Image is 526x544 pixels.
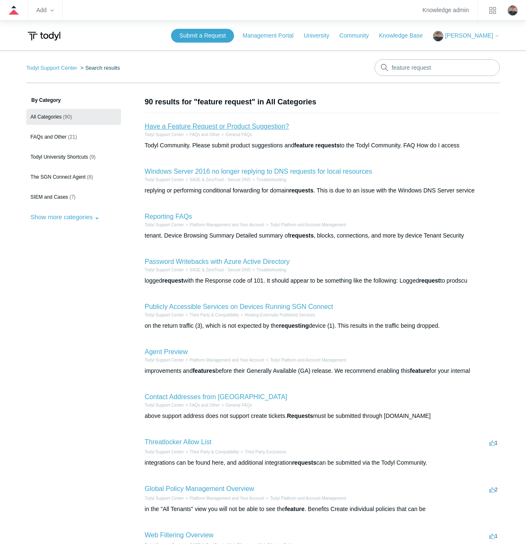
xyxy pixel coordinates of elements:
a: SIEM and Cases (7) [26,189,121,205]
span: (90) [63,114,72,120]
em: request [162,277,184,284]
li: Todyl Platform and Account Management [264,222,346,228]
li: Troubleshooting [251,177,286,183]
li: Third Party & Compatibility [184,312,239,318]
a: SASE & ZeroTrust - Secure DNS [190,177,251,182]
a: Platform Management and Your Account [190,496,264,501]
li: Todyl Platform and Account Management [264,357,346,363]
li: Todyl Support Center [145,402,184,408]
li: Search results [79,65,120,71]
a: Todyl Support Center [26,65,77,71]
a: Knowledge Base [379,31,431,40]
em: requests [292,459,316,466]
li: SASE & ZeroTrust - Secure DNS [184,177,251,183]
a: Community [340,31,378,40]
a: Submit a Request [171,29,234,43]
a: All Categories (90) [26,109,121,125]
input: Search [375,59,500,76]
li: Third Party Exclusions [239,449,286,455]
li: Todyl Support Center [145,495,184,501]
a: FAQs and Other (21) [26,129,121,145]
a: University [304,31,337,40]
a: Reporting FAQs [145,213,192,220]
span: 1 [489,533,498,539]
img: user avatar [508,5,518,15]
div: on the return traffic (3), which is not expected by the device (1). This results in the traffic b... [145,321,500,330]
a: Todyl Platform and Account Management [270,358,346,362]
em: requests [289,232,314,239]
li: Todyl Support Center [145,449,184,455]
span: The SGN Connect Agent [30,174,86,180]
a: Third Party & Compatibility [190,313,239,317]
em: feature requests [294,142,340,149]
h1: 90 results for "feature request" in All Categories [145,96,500,108]
a: The SGN Connect Agent (8) [26,169,121,185]
em: request [419,277,440,284]
li: Todyl Platform and Account Management [264,495,346,501]
span: 2 [489,486,498,493]
a: Todyl Support Center [145,358,184,362]
span: FAQs and Other [30,134,67,140]
a: Platform Management and Your Account [190,358,264,362]
a: Publicly Accessible Services on Devices Running SGN Connect [145,303,333,310]
li: Third Party & Compatibility [184,449,239,455]
a: Todyl Platform and Account Management [270,223,346,227]
a: Todyl Support Center [145,450,184,454]
div: tenant. Device Browsing Summary Detailed summary of , blocks, connections, and more by device Ten... [145,231,500,240]
em: features [193,367,215,374]
em: requests [289,187,313,194]
a: General FAQs [226,403,252,407]
a: Todyl Support Center [145,313,184,317]
li: Todyl Support Center [145,312,184,318]
span: 1 [489,440,498,446]
li: Todyl Support Center [145,267,184,273]
a: FAQs and Other [190,132,220,137]
span: (21) [68,134,77,140]
a: Platform Management and Your Account [190,223,264,227]
button: [PERSON_NAME] [433,31,500,41]
a: Global Policy Management Overview [145,485,254,492]
li: Todyl Support Center [145,357,184,363]
li: Platform Management and Your Account [184,222,264,228]
a: Troubleshooting [257,268,286,272]
li: General FAQs [220,402,252,408]
li: FAQs and Other [184,132,220,138]
span: (9) [89,154,96,160]
a: Todyl Support Center [145,177,184,182]
a: Troubleshooting [257,177,286,182]
div: integrations can be found here, and additional integration can be submitted via the Todyl Community. [145,458,500,467]
img: Todyl Support Center Help Center home page [26,28,62,44]
span: All Categories [30,114,62,120]
div: Todyl Community. Please submit product suggestions and to the Todyl Community. FAQ How do I access [145,141,500,150]
a: Todyl Support Center [145,496,184,501]
em: Requests [287,412,313,419]
em: requesting [279,322,309,329]
li: General FAQs [220,132,252,138]
a: Password Writebacks with Azure Active Directory [145,258,289,265]
a: SASE & ZeroTrust - Secure DNS [190,268,251,272]
a: Third Party & Compatibility [190,450,239,454]
a: Todyl Platform and Account Management [270,496,346,501]
zd-hc-trigger: Click your profile icon to open the profile menu [508,5,518,15]
a: Todyl Support Center [145,403,184,407]
li: SASE & ZeroTrust - Secure DNS [184,267,251,273]
h3: By Category [26,96,121,104]
div: logged with the Response code of 101. It should appear to be something like the following: Logged... [145,276,500,285]
div: replying or performing conditional forwarding for domain . This is due to an issue with the Windo... [145,186,500,195]
li: Troubleshooting [251,267,286,273]
li: Platform Management and Your Account [184,357,264,363]
a: Hosting Externally Published Services [245,313,315,317]
em: feature [410,367,430,374]
li: Platform Management and Your Account [184,495,264,501]
a: Todyl Support Center [145,132,184,137]
div: improvements and before their Generally Available (GA) release. We recommend enabling this for yo... [145,367,500,375]
em: feature [285,506,305,512]
a: Web Filtering Overview [145,531,214,539]
a: Windows Server 2016 no longer replying to DNS requests for local resources [145,168,372,175]
span: (8) [87,174,93,180]
a: Todyl Support Center [145,223,184,227]
a: Have a Feature Request or Product Suggestion? [145,123,289,130]
li: Todyl Support Center [145,132,184,138]
li: Todyl Support Center [145,177,184,183]
a: Management Portal [243,31,302,40]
